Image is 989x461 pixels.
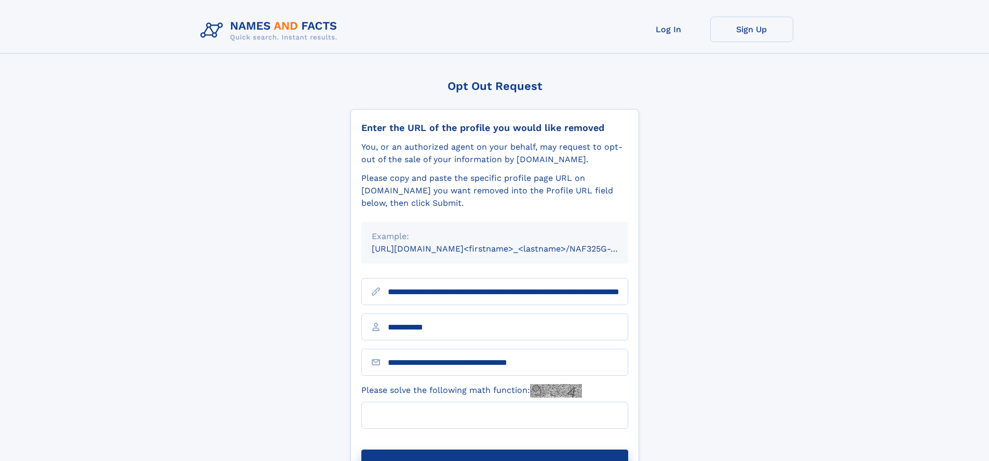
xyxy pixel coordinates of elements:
[372,244,648,254] small: [URL][DOMAIN_NAME]<firstname>_<lastname>/NAF325G-xxxxxxxx
[710,17,793,42] a: Sign Up
[372,230,618,243] div: Example:
[196,17,346,45] img: Logo Names and Facts
[361,384,582,398] label: Please solve the following math function:
[627,17,710,42] a: Log In
[361,122,628,134] div: Enter the URL of the profile you would like removed
[361,172,628,209] div: Please copy and paste the specific profile page URL on [DOMAIN_NAME] you want removed into the Pr...
[361,141,628,166] div: You, or an authorized agent on your behalf, may request to opt-out of the sale of your informatio...
[350,80,639,93] div: Opt Out Request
